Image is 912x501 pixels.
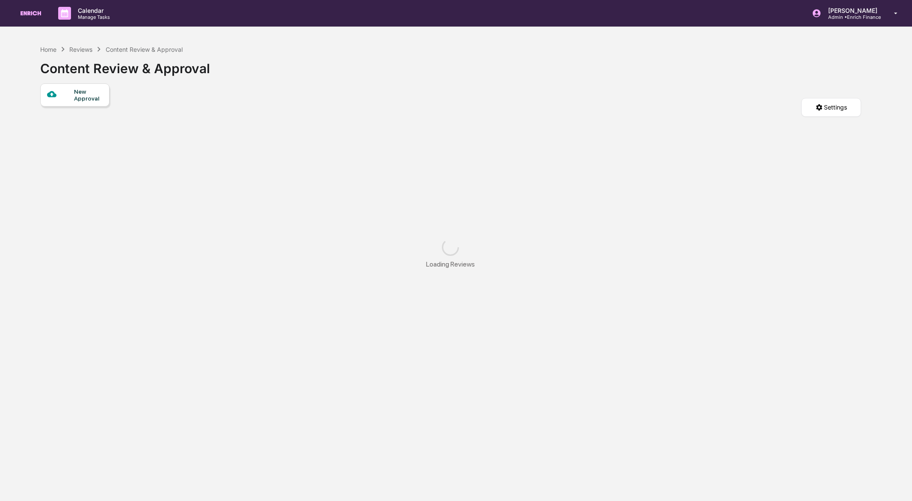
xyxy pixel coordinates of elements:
[40,54,210,76] div: Content Review & Approval
[821,7,882,14] p: [PERSON_NAME]
[40,46,56,53] div: Home
[74,88,103,102] div: New Approval
[21,11,41,16] img: logo
[106,46,183,53] div: Content Review & Approval
[69,46,92,53] div: Reviews
[426,260,475,268] div: Loading Reviews
[801,98,861,117] button: Settings
[71,7,114,14] p: Calendar
[821,14,882,20] p: Admin • Enrich Finance
[71,14,114,20] p: Manage Tasks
